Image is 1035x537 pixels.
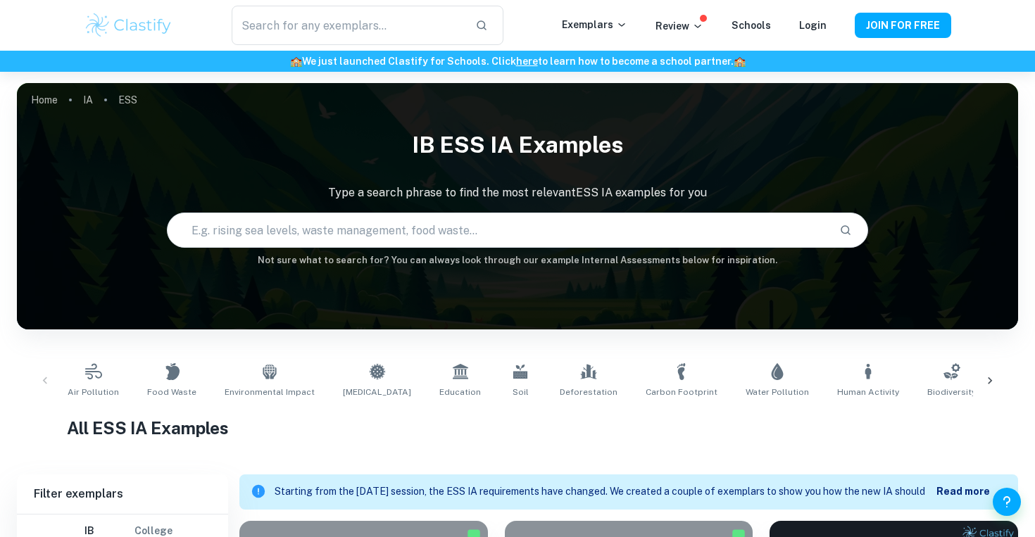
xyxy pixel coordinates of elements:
a: Schools [732,20,771,31]
span: Food Waste [147,386,196,398]
p: Exemplars [562,17,627,32]
p: ESS [118,92,137,108]
p: Type a search phrase to find the most relevant ESS IA examples for you [17,184,1018,201]
span: 🏫 [734,56,746,67]
span: Education [439,386,481,398]
button: JOIN FOR FREE [855,13,951,38]
p: Starting from the [DATE] session, the ESS IA requirements have changed. We created a couple of ex... [275,484,936,500]
span: [MEDICAL_DATA] [343,386,411,398]
span: Air Pollution [68,386,119,398]
p: Review [655,18,703,34]
input: Search for any exemplars... [232,6,464,45]
h1: All ESS IA Examples [67,415,968,441]
span: Water Pollution [746,386,809,398]
span: Biodiversity [927,386,976,398]
h6: Filter exemplars [17,474,228,514]
h1: IB ESS IA examples [17,122,1018,168]
a: IA [83,90,93,110]
span: Human Activity [837,386,899,398]
img: Clastify logo [84,11,173,39]
a: here [516,56,538,67]
span: 🏫 [290,56,302,67]
h6: We just launched Clastify for Schools. Click to learn how to become a school partner. [3,53,1032,69]
a: Home [31,90,58,110]
h6: Not sure what to search for? You can always look through our example Internal Assessments below f... [17,253,1018,267]
span: Deforestation [560,386,617,398]
button: Help and Feedback [993,488,1021,516]
span: Carbon Footprint [646,386,717,398]
span: Soil [513,386,529,398]
a: Login [799,20,827,31]
input: E.g. rising sea levels, waste management, food waste... [168,210,827,250]
b: Read more [936,486,990,497]
button: Search [834,218,858,242]
span: Environmental Impact [225,386,315,398]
